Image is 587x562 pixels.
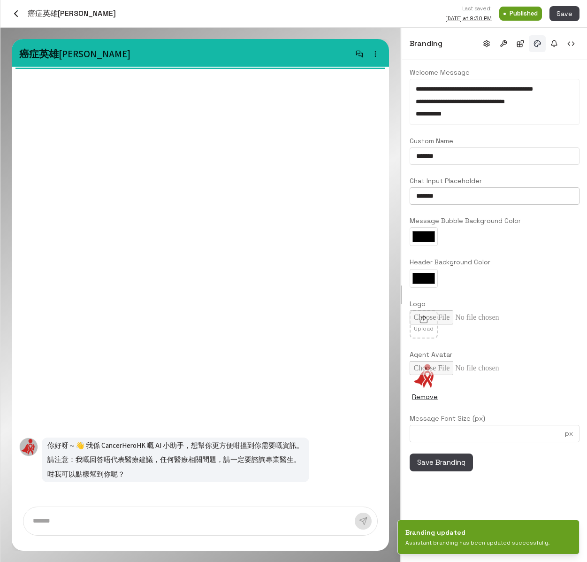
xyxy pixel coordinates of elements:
[410,414,579,423] label: Message Font Size (px)
[410,361,440,391] label: Avatar preview
[410,38,442,50] h6: Branding
[478,35,495,52] button: Basic info
[410,216,579,225] label: Message Bubble Background Color
[565,429,573,439] p: px
[546,35,563,52] button: Notifications
[529,35,546,52] button: Branding
[410,350,579,359] label: Agent Avatar
[47,440,304,451] p: 你好呀～👋 我係 CancerHeroHK 嘅 AI 小助手，想幫你更方便咁搵到你需要嘅資訊。
[563,35,579,52] button: Embed
[410,299,579,308] label: Logo
[410,176,579,185] label: Chat Input Placeholder
[47,469,304,480] p: 咁我可以點樣幫到你呢？
[405,528,550,537] div: Branding updated
[512,35,529,52] button: Integrations
[410,310,579,339] label: Upload
[410,454,473,471] button: Save Branding
[495,35,512,52] button: Tools
[411,362,439,390] img: Avatar preview
[410,68,579,77] label: Welcome Message
[414,324,434,334] span: Upload
[419,391,430,402] button: Remove
[47,454,304,465] p: 請注意：我嘅回答唔代表醫療建議，任何醫療相關問題，請一定要諮詢專業醫生。
[19,46,291,61] p: 癌症英雄[PERSON_NAME]
[405,539,550,547] div: Assistant branding has been updated successfully.
[410,257,579,267] label: Header Background Color
[410,136,579,146] label: Custom Name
